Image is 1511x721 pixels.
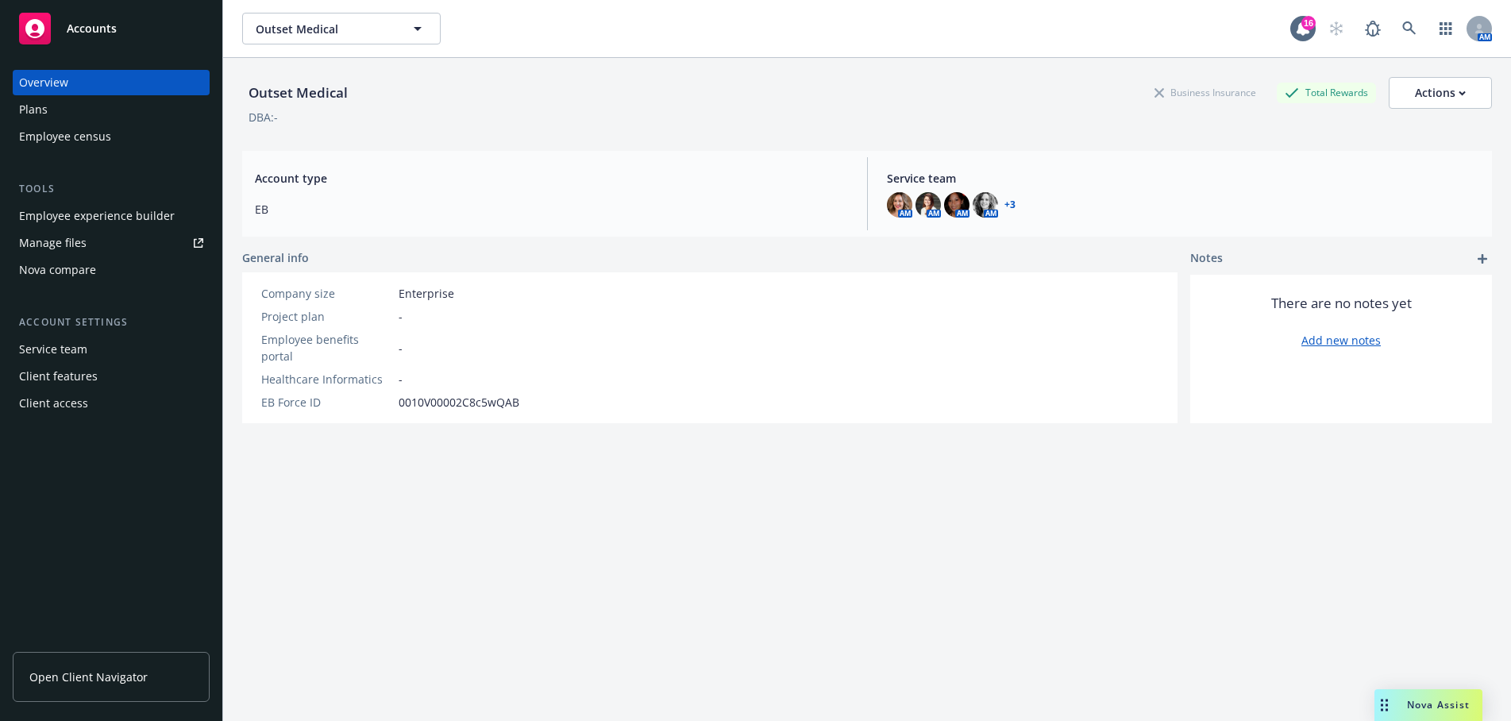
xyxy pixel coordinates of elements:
[13,364,210,389] a: Client features
[19,230,87,256] div: Manage files
[13,337,210,362] a: Service team
[19,97,48,122] div: Plans
[1190,249,1223,268] span: Notes
[13,6,210,51] a: Accounts
[1473,249,1492,268] a: add
[1374,689,1394,721] div: Drag to move
[19,203,175,229] div: Employee experience builder
[1301,16,1316,30] div: 16
[13,97,210,122] a: Plans
[13,391,210,416] a: Client access
[261,285,392,302] div: Company size
[19,337,87,362] div: Service team
[1271,294,1412,313] span: There are no notes yet
[13,257,210,283] a: Nova compare
[13,203,210,229] a: Employee experience builder
[67,22,117,35] span: Accounts
[1320,13,1352,44] a: Start snowing
[399,340,403,357] span: -
[887,170,1480,187] span: Service team
[1277,83,1376,102] div: Total Rewards
[399,285,454,302] span: Enterprise
[13,70,210,95] a: Overview
[261,371,392,387] div: Healthcare Informatics
[242,83,354,103] div: Outset Medical
[19,257,96,283] div: Nova compare
[19,391,88,416] div: Client access
[261,394,392,411] div: EB Force ID
[1357,13,1389,44] a: Report a Bug
[1147,83,1264,102] div: Business Insurance
[261,308,392,325] div: Project plan
[1393,13,1425,44] a: Search
[1374,689,1482,721] button: Nova Assist
[1415,78,1466,108] div: Actions
[19,124,111,149] div: Employee census
[915,192,941,218] img: photo
[255,201,848,218] span: EB
[399,308,403,325] span: -
[13,124,210,149] a: Employee census
[261,331,392,364] div: Employee benefits portal
[973,192,998,218] img: photo
[242,249,309,266] span: General info
[242,13,441,44] button: Outset Medical
[399,394,519,411] span: 0010V00002C8c5wQAB
[1004,200,1016,210] a: +3
[887,192,912,218] img: photo
[29,669,148,685] span: Open Client Navigator
[1407,698,1470,711] span: Nova Assist
[399,371,403,387] span: -
[255,170,848,187] span: Account type
[249,109,278,125] div: DBA: -
[13,230,210,256] a: Manage files
[19,70,68,95] div: Overview
[1301,332,1381,349] a: Add new notes
[256,21,393,37] span: Outset Medical
[1389,77,1492,109] button: Actions
[13,181,210,197] div: Tools
[1430,13,1462,44] a: Switch app
[944,192,969,218] img: photo
[13,314,210,330] div: Account settings
[19,364,98,389] div: Client features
